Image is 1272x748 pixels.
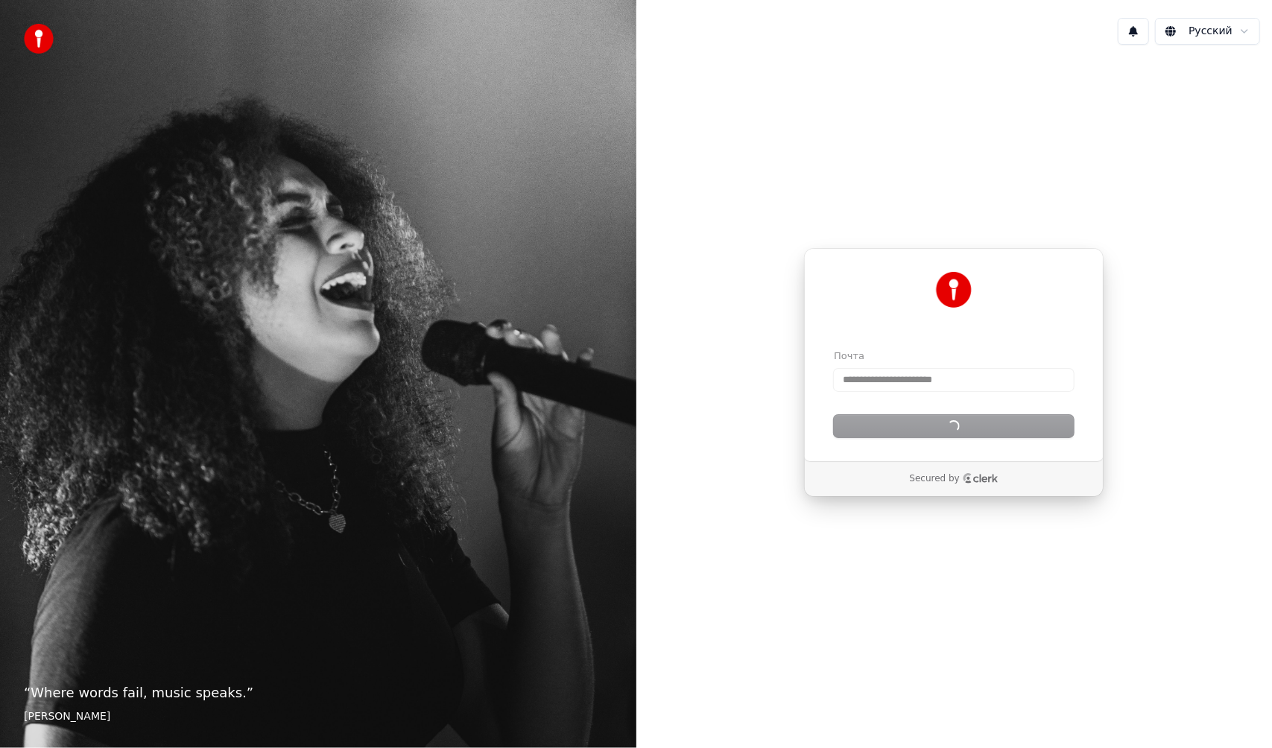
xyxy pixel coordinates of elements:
a: Clerk logo [963,473,999,484]
p: “ Where words fail, music speaks. ” [24,682,613,703]
p: Secured by [910,473,960,485]
footer: [PERSON_NAME] [24,709,613,724]
img: youka [24,24,54,54]
img: Youka [936,272,972,308]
